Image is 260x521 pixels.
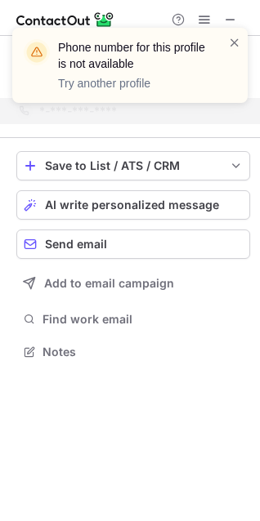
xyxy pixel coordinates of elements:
button: Find work email [16,308,250,331]
button: Add to email campaign [16,269,250,298]
button: save-profile-one-click [16,151,250,180]
button: AI write personalized message [16,190,250,220]
img: warning [24,39,50,65]
header: Phone number for this profile is not available [58,39,208,72]
img: ContactOut v5.3.10 [16,10,114,29]
span: Notes [43,345,244,359]
button: Send email [16,229,250,259]
p: Try another profile [58,75,208,91]
span: Add to email campaign [44,277,174,290]
span: Send email [45,238,107,251]
div: Save to List / ATS / CRM [45,159,222,172]
span: AI write personalized message [45,198,219,212]
button: Notes [16,341,250,363]
span: Find work email [43,312,244,327]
